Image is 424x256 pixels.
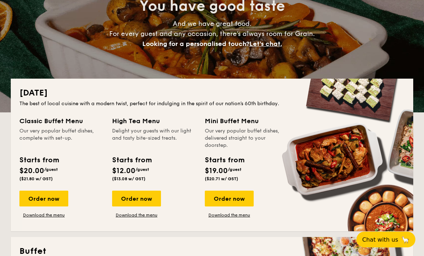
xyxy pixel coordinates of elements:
div: Delight your guests with our light and tasty bite-sized treats. [112,127,196,149]
span: $12.00 [112,167,135,175]
span: And we have great food. For every guest and any occasion, there’s always room for Grain. [109,20,315,48]
span: Chat with us [362,236,398,243]
span: /guest [228,167,241,172]
div: The best of local cuisine with a modern twist, perfect for indulging in the spirit of our nation’... [19,100,405,107]
span: 🦙 [401,236,410,244]
span: $19.00 [205,167,228,175]
h2: [DATE] [19,87,405,99]
div: Order now [205,191,254,206]
div: Our very popular buffet dishes, delivered straight to your doorstep. [205,127,289,149]
button: Chat with us🦙 [356,232,415,247]
span: Let's chat. [249,40,282,48]
a: Download the menu [205,212,254,218]
a: Download the menu [112,212,161,218]
div: Our very popular buffet dishes, complete with set-up. [19,127,103,149]
div: Starts from [112,155,151,166]
div: Classic Buffet Menu [19,116,103,126]
span: Looking for a personalised touch? [142,40,249,48]
div: Starts from [205,155,244,166]
div: Order now [19,191,68,206]
div: High Tea Menu [112,116,196,126]
span: ($13.08 w/ GST) [112,176,146,181]
div: Mini Buffet Menu [205,116,289,126]
div: Starts from [19,155,59,166]
a: Download the menu [19,212,68,218]
span: ($20.71 w/ GST) [205,176,238,181]
span: ($21.80 w/ GST) [19,176,53,181]
span: $20.00 [19,167,44,175]
div: Order now [112,191,161,206]
span: /guest [135,167,149,172]
span: /guest [44,167,58,172]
